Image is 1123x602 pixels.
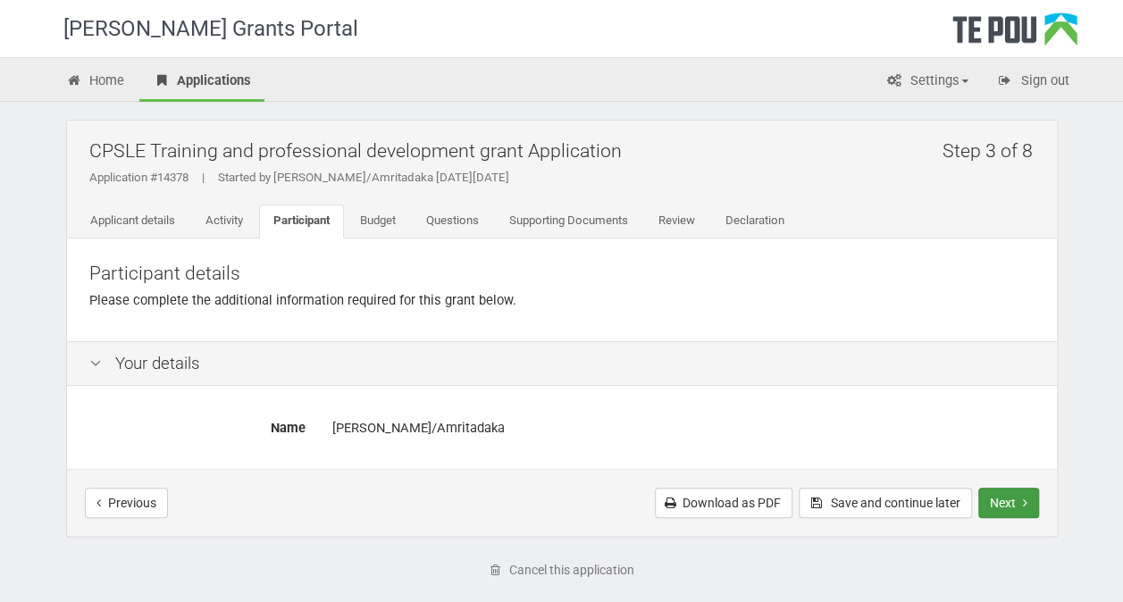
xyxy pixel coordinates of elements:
[655,488,792,518] a: Download as PDF
[139,63,264,102] a: Applications
[89,130,1043,171] h2: CPSLE Training and professional development grant Application
[978,488,1039,518] button: Next step
[477,555,646,585] a: Cancel this application
[799,488,972,518] button: Save and continue later
[412,205,493,238] a: Questions
[984,63,1083,102] a: Sign out
[644,205,709,238] a: Review
[76,413,319,438] label: Name
[89,261,1035,287] p: Participant details
[873,63,982,102] a: Settings
[89,170,1043,186] div: Application #14378 Started by [PERSON_NAME]/Amritadaka [DATE][DATE]
[259,205,344,238] a: Participant
[711,205,799,238] a: Declaration
[943,130,1043,171] h2: Step 3 of 8
[76,205,189,238] a: Applicant details
[53,63,138,102] a: Home
[191,205,257,238] a: Activity
[67,341,1057,387] div: Your details
[495,205,642,238] a: Supporting Documents
[332,413,1035,444] div: [PERSON_NAME]/Amritadaka
[346,205,410,238] a: Budget
[189,171,218,184] span: |
[89,291,1035,310] p: Please complete the additional information required for this grant below.
[85,488,168,518] button: Previous step
[952,13,1077,57] div: Te Pou Logo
